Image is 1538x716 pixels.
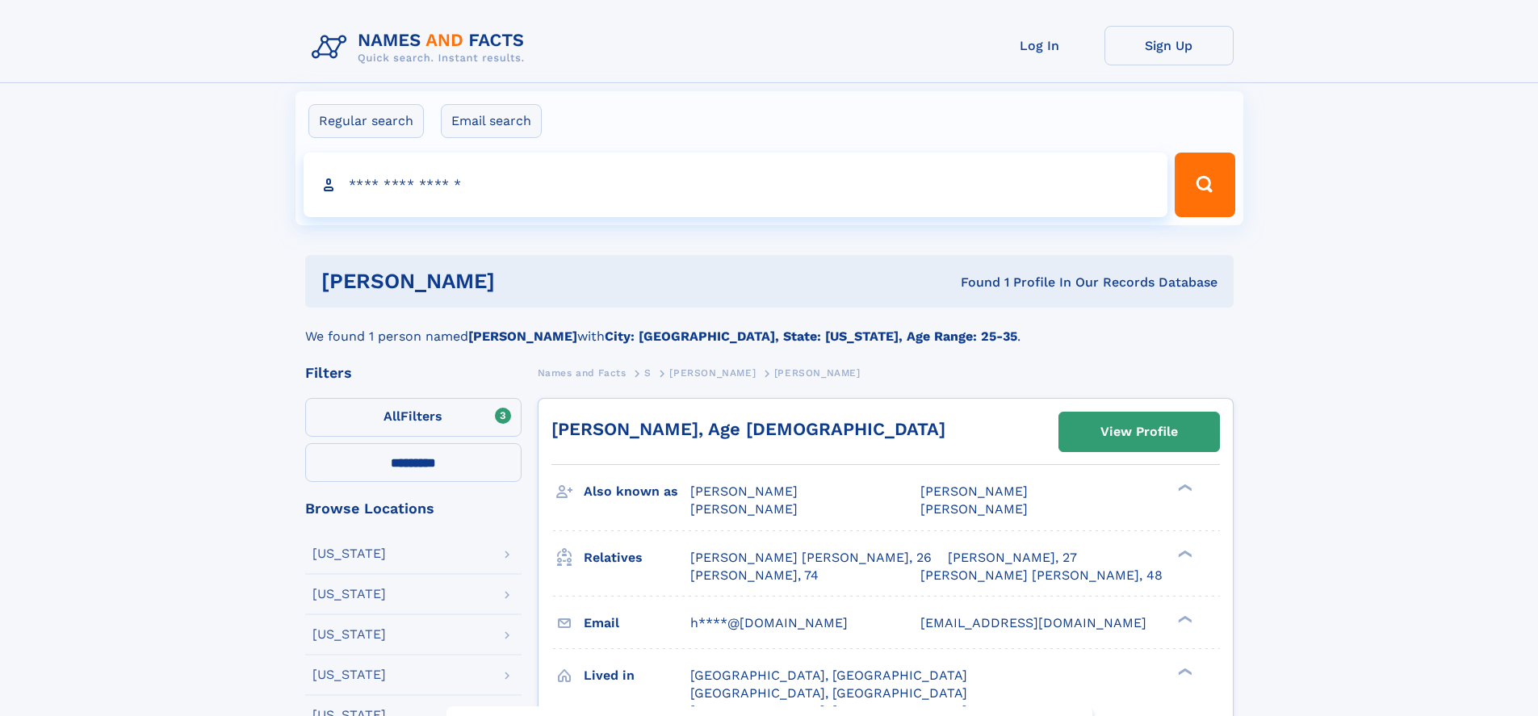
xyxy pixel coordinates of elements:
[1100,413,1178,450] div: View Profile
[305,26,538,69] img: Logo Names and Facts
[669,367,756,379] span: [PERSON_NAME]
[551,419,945,439] a: [PERSON_NAME], Age [DEMOGRAPHIC_DATA]
[920,615,1146,630] span: [EMAIL_ADDRESS][DOMAIN_NAME]
[321,271,728,291] h1: [PERSON_NAME]
[1175,153,1234,217] button: Search Button
[1059,412,1219,451] a: View Profile
[975,26,1104,65] a: Log In
[920,567,1163,584] a: [PERSON_NAME] [PERSON_NAME], 48
[305,308,1234,346] div: We found 1 person named with .
[727,274,1217,291] div: Found 1 Profile In Our Records Database
[774,367,861,379] span: [PERSON_NAME]
[441,104,542,138] label: Email search
[584,662,690,689] h3: Lived in
[690,668,967,683] span: [GEOGRAPHIC_DATA], [GEOGRAPHIC_DATA]
[1174,548,1193,559] div: ❯
[644,362,652,383] a: S
[584,609,690,637] h3: Email
[305,366,522,380] div: Filters
[690,484,798,499] span: [PERSON_NAME]
[920,501,1028,517] span: [PERSON_NAME]
[605,329,1017,344] b: City: [GEOGRAPHIC_DATA], State: [US_STATE], Age Range: 25-35
[584,478,690,505] h3: Also known as
[312,547,386,560] div: [US_STATE]
[690,567,819,584] a: [PERSON_NAME], 74
[1174,613,1193,624] div: ❯
[538,362,627,383] a: Names and Facts
[468,329,577,344] b: [PERSON_NAME]
[312,588,386,601] div: [US_STATE]
[308,104,424,138] label: Regular search
[305,398,522,437] label: Filters
[584,544,690,572] h3: Relatives
[669,362,756,383] a: [PERSON_NAME]
[690,685,967,701] span: [GEOGRAPHIC_DATA], [GEOGRAPHIC_DATA]
[312,668,386,681] div: [US_STATE]
[383,408,400,424] span: All
[304,153,1168,217] input: search input
[312,628,386,641] div: [US_STATE]
[1104,26,1234,65] a: Sign Up
[1174,483,1193,493] div: ❯
[305,501,522,516] div: Browse Locations
[1174,666,1193,676] div: ❯
[690,501,798,517] span: [PERSON_NAME]
[948,549,1077,567] a: [PERSON_NAME], 27
[644,367,652,379] span: S
[690,549,932,567] a: [PERSON_NAME] [PERSON_NAME], 26
[920,484,1028,499] span: [PERSON_NAME]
